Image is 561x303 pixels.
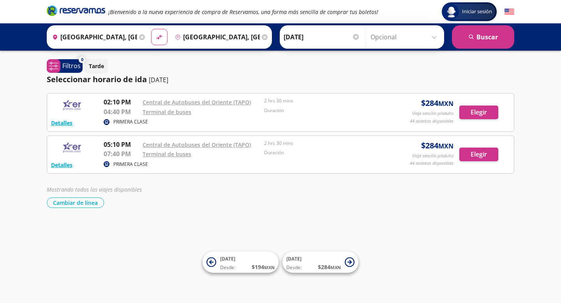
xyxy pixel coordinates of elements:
a: Terminal de buses [143,108,191,116]
img: RESERVAMOS [51,97,94,113]
a: Central de Autobuses del Oriente (TAPO) [143,99,251,106]
p: 44 asientos disponibles [410,160,453,167]
button: [DATE]Desde:$284MXN [282,252,358,273]
input: Elegir Fecha [284,27,360,47]
p: 44 asientos disponibles [410,118,453,125]
a: Terminal de buses [143,150,191,158]
p: Filtros [62,61,81,70]
input: Opcional [370,27,440,47]
p: 02:10 PM [104,97,139,107]
button: Buscar [452,25,514,49]
p: Viaje sencillo p/adulto [412,110,453,117]
span: $ 284 [318,263,341,271]
button: Detalles [51,161,72,169]
button: Elegir [459,148,498,161]
small: MXN [438,99,453,108]
span: Desde: [220,264,235,271]
small: MXN [264,264,275,270]
p: 2 hrs 30 mins [264,97,382,104]
span: $ 284 [421,97,453,109]
button: Elegir [459,106,498,119]
img: RESERVAMOS [51,140,94,155]
button: English [505,7,514,17]
button: 0Filtros [47,59,83,73]
p: PRIMERA CLASE [113,118,148,125]
a: Central de Autobuses del Oriente (TAPO) [143,141,251,148]
p: Seleccionar horario de ida [47,74,147,85]
button: Detalles [51,119,72,127]
button: Tarde [85,58,108,74]
p: Viaje sencillo p/adulto [412,153,453,159]
small: MXN [330,264,341,270]
span: [DATE] [286,255,302,262]
span: $ 284 [421,140,453,151]
p: 07:40 PM [104,149,139,159]
p: Tarde [89,62,104,70]
p: 04:40 PM [104,107,139,116]
input: Buscar Origen [49,27,137,47]
button: [DATE]Desde:$194MXN [203,252,279,273]
span: $ 194 [252,263,275,271]
span: 0 [81,56,83,63]
a: Brand Logo [47,5,105,19]
em: Mostrando todos los viajes disponibles [47,186,142,193]
p: PRIMERA CLASE [113,161,148,168]
p: Duración [264,107,382,114]
input: Buscar Destino [172,27,260,47]
em: ¡Bienvenido a la nueva experiencia de compra de Reservamos, una forma más sencilla de comprar tus... [108,8,378,16]
p: 2 hrs 30 mins [264,140,382,147]
p: Duración [264,149,382,156]
p: 05:10 PM [104,140,139,149]
p: [DATE] [149,75,168,85]
span: Iniciar sesión [459,8,495,16]
span: Desde: [286,264,302,271]
span: [DATE] [220,255,235,262]
i: Brand Logo [47,5,105,16]
button: Cambiar de línea [47,197,104,208]
small: MXN [438,142,453,150]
